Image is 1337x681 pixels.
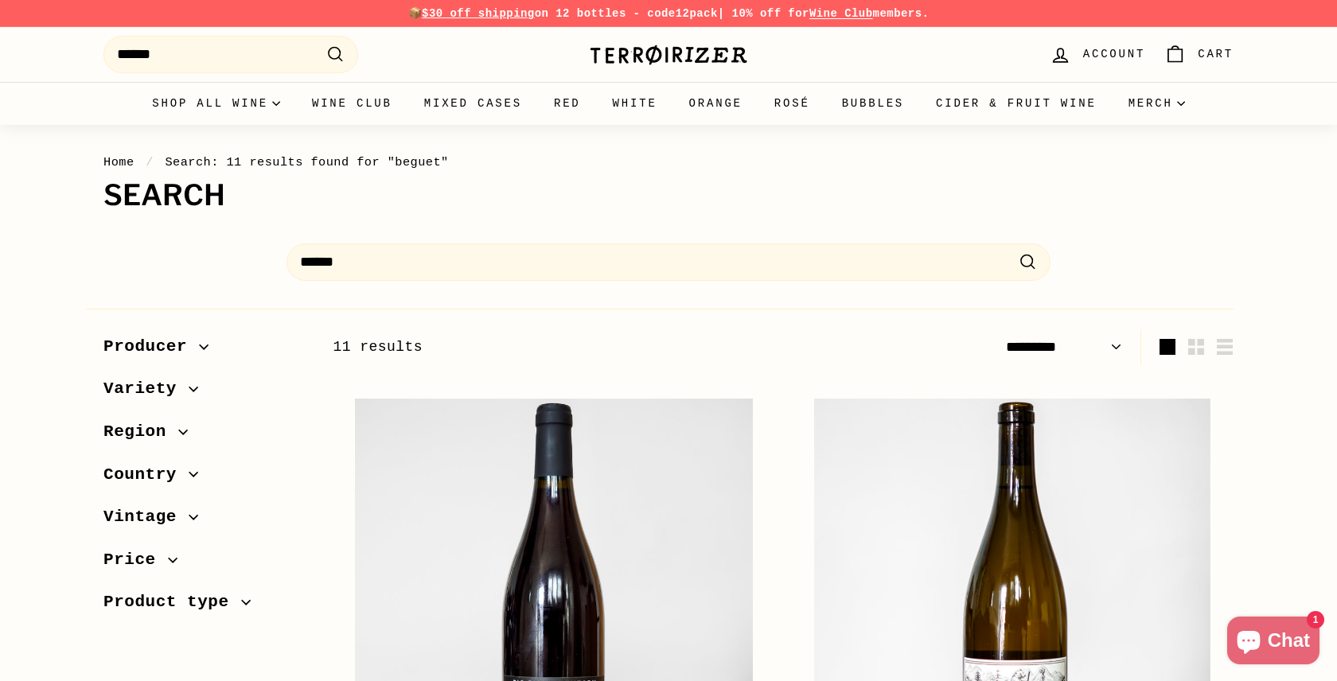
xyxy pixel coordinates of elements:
[103,153,1234,172] nav: breadcrumbs
[103,547,168,574] span: Price
[103,372,307,414] button: Variety
[333,336,783,359] div: 11 results
[72,82,1265,125] div: Primary
[103,457,307,500] button: Country
[1040,31,1155,78] a: Account
[103,180,1234,212] h1: Search
[809,7,873,20] a: Wine Club
[103,155,134,169] a: Home
[103,376,189,403] span: Variety
[103,500,307,543] button: Vintage
[103,461,189,488] span: Country
[1222,617,1324,668] inbox-online-store-chat: Shopify online store chat
[597,82,673,125] a: White
[103,543,307,586] button: Price
[103,589,241,616] span: Product type
[103,329,307,372] button: Producer
[1155,31,1243,78] a: Cart
[1113,82,1201,125] summary: Merch
[103,333,199,360] span: Producer
[676,7,718,20] strong: 12pack
[758,82,826,125] a: Rosé
[826,82,920,125] a: Bubbles
[103,585,307,628] button: Product type
[296,82,408,125] a: Wine Club
[538,82,597,125] a: Red
[1083,45,1145,63] span: Account
[136,82,296,125] summary: Shop all wine
[165,155,448,169] span: Search: 11 results found for "beguet"
[103,414,307,457] button: Region
[920,82,1113,125] a: Cider & Fruit Wine
[422,7,535,20] span: $30 off shipping
[103,418,178,446] span: Region
[103,5,1234,22] p: 📦 on 12 bottles - code | 10% off for members.
[142,155,158,169] span: /
[103,504,189,531] span: Vintage
[1198,45,1234,63] span: Cart
[408,82,538,125] a: Mixed Cases
[673,82,758,125] a: Orange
